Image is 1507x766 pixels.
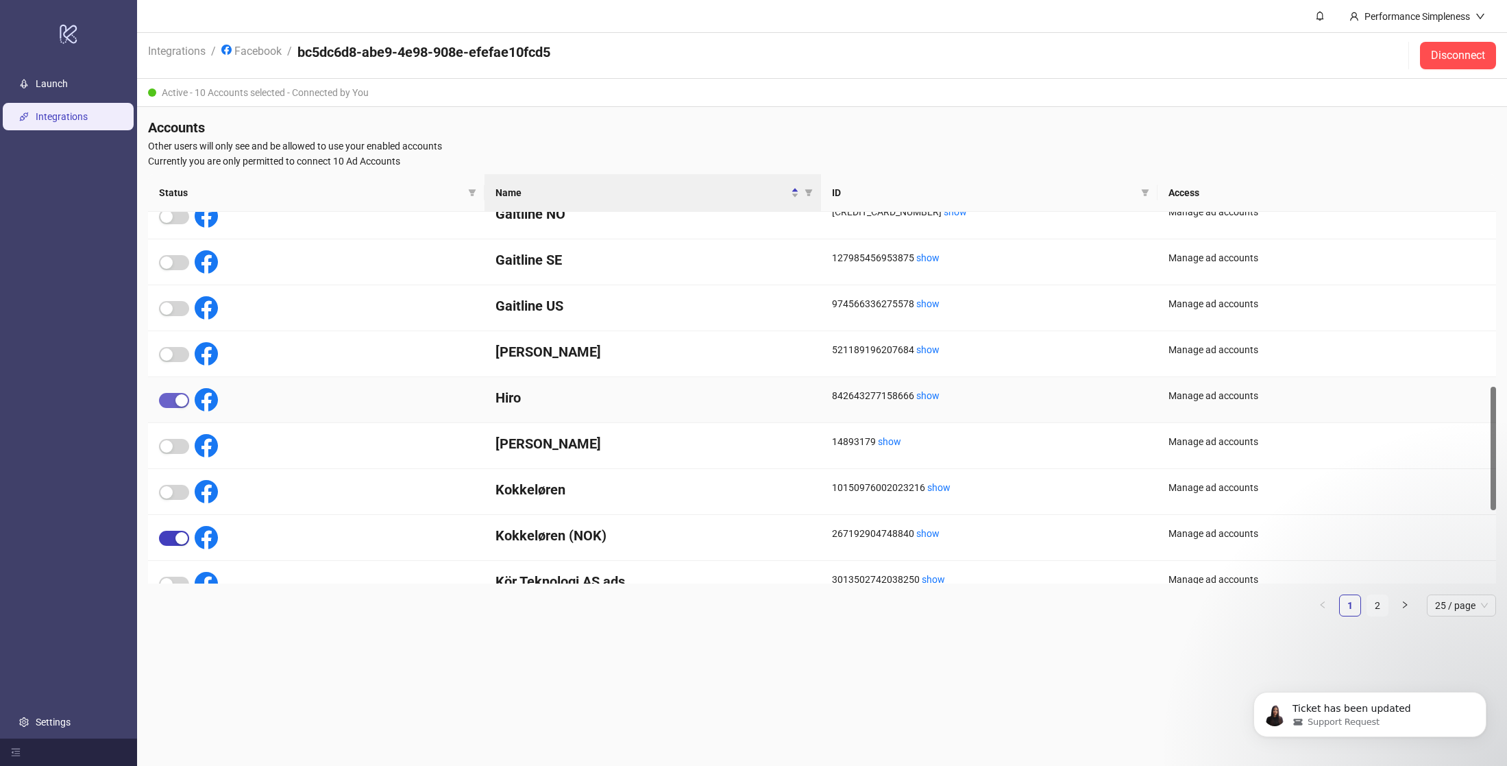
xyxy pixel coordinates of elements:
[495,388,810,407] h4: Hiro
[1431,49,1485,62] span: Disconnect
[832,204,1147,219] div: [CREDIT_CARD_NUMBER]
[1420,42,1496,69] button: Disconnect
[495,480,810,499] h4: Kokkeløren
[1168,480,1485,495] div: Manage ad accounts
[1233,663,1507,759] iframe: Intercom notifications message
[916,344,940,355] a: show
[832,480,1147,495] div: 10150976002023216
[1427,595,1496,617] div: Page Size
[916,252,940,263] a: show
[1168,342,1485,357] div: Manage ad accounts
[1340,595,1360,616] a: 1
[495,250,810,270] h4: Gaitline SE
[832,296,1147,311] div: 974566336275578
[1138,182,1152,203] span: filter
[219,43,284,58] a: Facebook
[495,204,810,224] h4: Gaitline NO
[1367,595,1388,616] a: 2
[944,206,967,217] a: show
[1401,601,1409,609] span: right
[832,250,1147,265] div: 127985456953875
[832,185,1136,200] span: ID
[287,43,292,69] li: /
[832,342,1147,357] div: 521189196207684
[1168,204,1485,219] div: Manage ad accounts
[148,118,1496,137] h4: Accounts
[1315,11,1325,21] span: bell
[148,154,1496,169] span: Currently you are only permitted to connect 10 Ad Accounts
[805,189,813,197] span: filter
[1157,174,1496,212] th: Access
[802,182,816,203] span: filter
[495,342,810,361] h4: [PERSON_NAME]
[11,747,21,757] span: menu-fold
[1168,526,1485,541] div: Manage ad accounts
[211,43,216,69] li: /
[1168,572,1485,587] div: Manage ad accounts
[468,189,476,197] span: filter
[1367,595,1388,617] li: 2
[485,174,821,212] th: Name
[916,390,940,401] a: show
[36,111,88,122] a: Integrations
[1312,595,1334,617] li: Previous Page
[1312,595,1334,617] button: left
[495,572,810,591] h4: Kör Teknologi AS ads
[297,43,550,62] h4: bc5dc6d8-abe9-4e98-908e-efefae10fcd5
[1168,388,1485,403] div: Manage ad accounts
[36,78,68,89] a: Launch
[878,436,901,447] a: show
[148,139,1496,154] span: Other users will only see and be allowed to use your enabled accounts
[1394,595,1416,617] button: right
[1435,595,1488,616] span: 25 / page
[1475,12,1485,21] span: down
[1394,595,1416,617] li: Next Page
[495,296,810,315] h4: Gaitline US
[832,388,1147,403] div: 842643277158666
[1141,189,1149,197] span: filter
[922,574,945,585] a: show
[36,717,71,728] a: Settings
[145,43,208,58] a: Integrations
[159,185,463,200] span: Status
[465,182,479,203] span: filter
[916,528,940,539] a: show
[1168,250,1485,265] div: Manage ad accounts
[1349,12,1359,21] span: user
[1339,595,1361,617] li: 1
[832,434,1147,449] div: 14893179
[916,298,940,309] a: show
[1168,296,1485,311] div: Manage ad accounts
[495,185,788,200] span: Name
[495,434,810,453] h4: [PERSON_NAME]
[927,482,951,493] a: show
[495,526,810,545] h4: Kokkeløren (NOK)
[137,79,1507,107] div: Active - 10 Accounts selected - Connected by You
[832,526,1147,541] div: 267192904748840
[1359,9,1475,24] div: Performance Simpleness
[832,572,1147,587] div: 3013502742038250
[1168,434,1485,449] div: Manage ad accounts
[1319,601,1327,609] span: left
